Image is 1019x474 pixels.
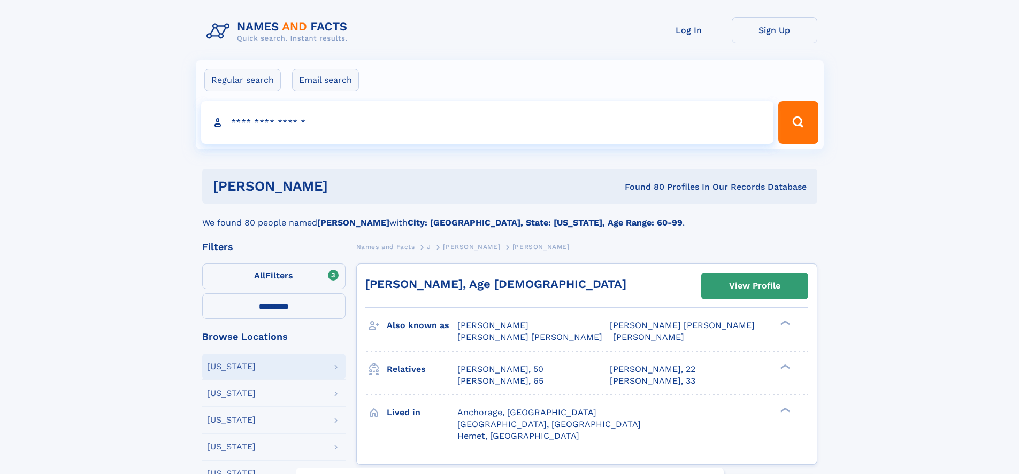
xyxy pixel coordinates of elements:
[254,270,265,281] span: All
[457,320,528,330] span: [PERSON_NAME]
[778,406,791,413] div: ❯
[476,181,807,193] div: Found 80 Profiles In Our Records Database
[778,320,791,327] div: ❯
[207,389,256,398] div: [US_STATE]
[202,242,346,252] div: Filters
[202,204,817,229] div: We found 80 people named with .
[457,375,543,387] a: [PERSON_NAME], 65
[365,277,626,291] a: [PERSON_NAME], Age [DEMOGRAPHIC_DATA]
[387,403,457,422] h3: Lived in
[207,416,256,424] div: [US_STATE]
[317,217,389,228] b: [PERSON_NAME]
[610,320,755,330] span: [PERSON_NAME] [PERSON_NAME]
[202,332,346,341] div: Browse Locations
[702,273,808,299] a: View Profile
[387,360,457,378] h3: Relatives
[408,217,683,228] b: City: [GEOGRAPHIC_DATA], State: [US_STATE], Age Range: 60-99
[443,243,500,251] span: [PERSON_NAME]
[778,101,818,144] button: Search Button
[204,69,281,91] label: Regular search
[613,332,684,342] span: [PERSON_NAME]
[201,101,774,144] input: search input
[427,243,431,251] span: J
[610,363,695,375] a: [PERSON_NAME], 22
[457,407,596,417] span: Anchorage, [GEOGRAPHIC_DATA]
[732,17,817,43] a: Sign Up
[729,274,780,298] div: View Profile
[207,442,256,451] div: [US_STATE]
[646,17,732,43] a: Log In
[457,419,641,429] span: [GEOGRAPHIC_DATA], [GEOGRAPHIC_DATA]
[207,362,256,371] div: [US_STATE]
[778,363,791,370] div: ❯
[292,69,359,91] label: Email search
[213,180,477,193] h1: [PERSON_NAME]
[443,240,500,253] a: [PERSON_NAME]
[356,240,415,253] a: Names and Facts
[512,243,570,251] span: [PERSON_NAME]
[457,332,602,342] span: [PERSON_NAME] [PERSON_NAME]
[202,17,356,46] img: Logo Names and Facts
[202,263,346,289] label: Filters
[387,316,457,335] h3: Also known as
[457,431,579,441] span: Hemet, [GEOGRAPHIC_DATA]
[457,363,543,375] a: [PERSON_NAME], 50
[427,240,431,253] a: J
[610,375,695,387] a: [PERSON_NAME], 33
